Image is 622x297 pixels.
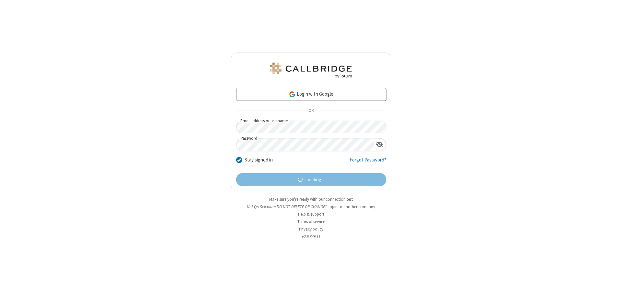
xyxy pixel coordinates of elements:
a: Terms of service [297,219,325,224]
a: Forgot Password? [350,156,386,169]
a: Login with Google [236,88,386,101]
li: v2.6.349.11 [231,233,391,240]
button: Login to another company [328,204,375,210]
input: Email address or username [236,121,386,133]
span: OR [306,106,316,115]
span: Loading... [305,176,324,184]
a: Privacy policy [299,226,323,232]
li: Not QA Selenium DO NOT DELETE OR CHANGE? [231,204,391,210]
img: QA Selenium DO NOT DELETE OR CHANGE [269,63,353,78]
img: google-icon.png [289,91,296,98]
button: Loading... [236,173,386,186]
a: Help & support [298,211,324,217]
a: Make sure you're ready with our connection test [269,196,353,202]
label: Stay signed in [245,156,273,164]
input: Password [236,138,373,151]
iframe: Chat [606,280,617,292]
div: Show password [373,138,386,150]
